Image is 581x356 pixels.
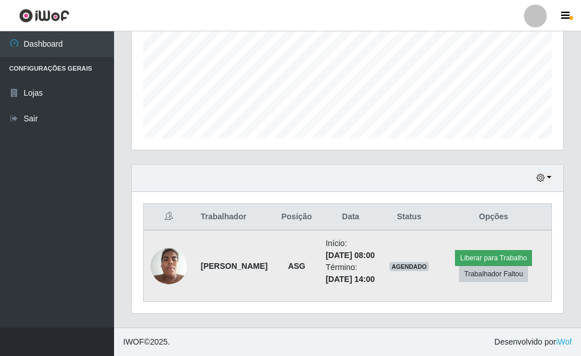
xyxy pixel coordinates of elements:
button: Trabalhador Faltou [459,266,528,282]
th: Opções [436,204,551,231]
th: Posição [274,204,319,231]
img: CoreUI Logo [19,9,70,23]
span: Desenvolvido por [494,336,572,348]
strong: ASG [288,261,305,271]
img: 1650483938365.jpeg [151,242,187,290]
span: IWOF [123,337,144,346]
strong: [PERSON_NAME] [201,261,267,271]
time: [DATE] 08:00 [326,251,375,260]
th: Status [383,204,436,231]
th: Data [319,204,383,231]
a: iWof [556,337,572,346]
button: Liberar para Trabalho [455,250,532,266]
time: [DATE] 14:00 [326,275,375,284]
span: © 2025 . [123,336,170,348]
th: Trabalhador [194,204,274,231]
li: Início: [326,238,376,261]
li: Término: [326,261,376,285]
span: AGENDADO [389,262,429,271]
